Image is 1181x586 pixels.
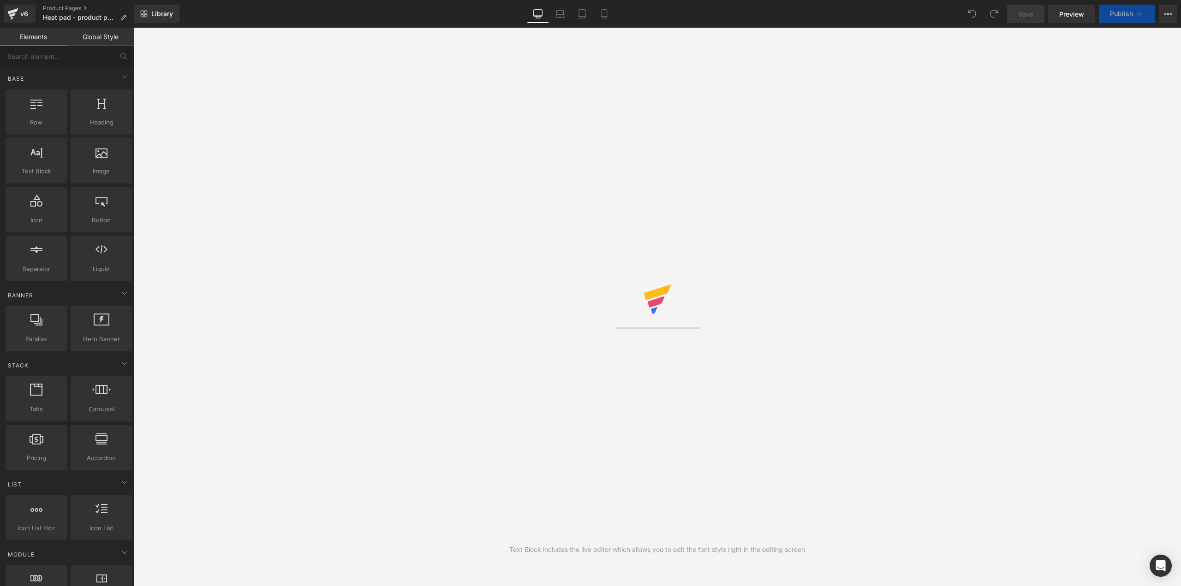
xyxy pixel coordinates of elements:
[8,523,64,533] span: Icon List Hoz
[43,5,134,12] a: Product Pages
[1099,5,1155,23] button: Publish
[1110,10,1133,18] span: Publish
[8,404,64,414] span: Tabs
[73,118,129,127] span: Heading
[7,361,30,370] span: Stack
[7,291,34,300] span: Banner
[1018,9,1033,19] span: Save
[18,8,30,20] div: v6
[4,5,36,23] a: v6
[43,14,116,21] span: Heat pad - product page
[7,480,23,489] span: List
[985,5,1003,23] button: Redo
[73,166,129,176] span: Image
[73,215,129,225] span: Button
[509,545,805,555] div: Text Block includes the live editor which allows you to edit the font style right in the editing ...
[8,166,64,176] span: Text Block
[963,5,981,23] button: Undo
[571,5,593,23] a: Tablet
[73,264,129,274] span: Liquid
[549,5,571,23] a: Laptop
[8,215,64,225] span: Icon
[1150,555,1172,577] div: Open Intercom Messenger
[8,453,64,463] span: Pricing
[8,118,64,127] span: Row
[7,550,36,559] span: Module
[8,334,64,344] span: Parallax
[73,404,129,414] span: Carousel
[7,74,25,83] span: Base
[527,5,549,23] a: Desktop
[1048,5,1095,23] a: Preview
[151,10,173,18] span: Library
[73,334,129,344] span: Hero Banner
[134,5,179,23] a: New Library
[593,5,615,23] a: Mobile
[73,523,129,533] span: Icon List
[1059,9,1084,19] span: Preview
[8,264,64,274] span: Separator
[73,453,129,463] span: Accordion
[1159,5,1177,23] button: More
[67,28,134,46] a: Global Style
